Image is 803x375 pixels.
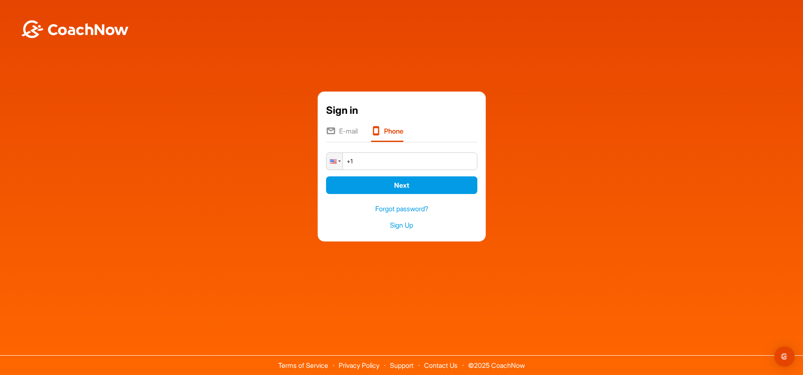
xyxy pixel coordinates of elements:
img: BwLJSsUCoWCh5upNqxVrqldRgqLPVwmV24tXu5FoVAoFEpwwqQ3VIfuoInZCoVCoTD4vwADAC3ZFMkVEQFDAAAAAElFTkSuQmCC [20,20,129,38]
span: © 2025 CoachNow [464,356,529,369]
input: 1 (702) 123-4567 [326,152,477,170]
div: United States: + 1 [326,153,342,170]
a: Support [390,361,413,370]
li: E-mail [326,126,358,142]
li: Phone [371,126,403,142]
a: Terms of Service [278,361,328,370]
a: Sign Up [326,220,477,230]
div: Sign in [326,103,477,118]
a: Forgot password? [326,204,477,214]
button: Next [326,176,477,194]
a: Contact Us [424,361,458,370]
a: Privacy Policy [339,361,379,370]
div: Open Intercom Messenger [774,346,795,367]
